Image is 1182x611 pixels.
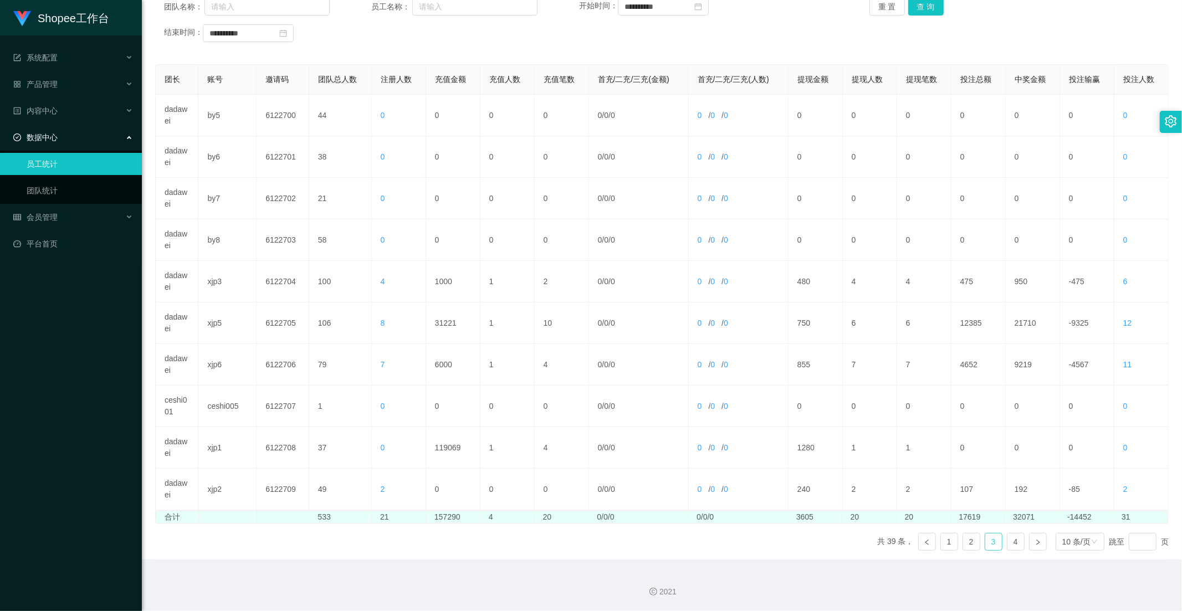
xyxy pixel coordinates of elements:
[611,319,615,327] span: 0
[27,179,133,202] a: 团队统计
[611,111,615,120] span: 0
[257,95,309,136] td: 6122700
[480,219,535,261] td: 0
[985,533,1002,550] a: 3
[689,261,789,302] td: / /
[897,386,951,427] td: 0
[309,219,372,261] td: 58
[789,136,843,178] td: 0
[198,219,257,261] td: by8
[843,344,897,386] td: 7
[698,111,702,120] span: 0
[1035,539,1041,546] i: 图标: right
[951,469,1006,510] td: 107
[1006,95,1060,136] td: 0
[698,194,702,203] span: 0
[951,178,1006,219] td: 0
[257,386,309,427] td: 6122707
[1060,178,1114,219] td: 0
[426,511,480,523] td: 157290
[940,533,958,551] li: 1
[589,344,689,386] td: / /
[309,136,372,178] td: 38
[724,111,728,120] span: 0
[1123,402,1128,410] span: 0
[951,219,1006,261] td: 0
[156,178,198,219] td: dadawei
[960,75,991,84] span: 投注总额
[257,178,309,219] td: 6122702
[843,302,897,344] td: 6
[381,485,385,494] span: 2
[688,511,788,523] td: 0/0/0
[689,95,789,136] td: / /
[604,485,608,494] span: 0
[1123,152,1128,161] span: 0
[279,29,287,37] i: 图标: calendar
[13,133,58,142] span: 数据中心
[1123,485,1128,494] span: 2
[1007,533,1025,551] li: 4
[381,152,385,161] span: 0
[698,319,702,327] span: 0
[1069,75,1100,84] span: 投注输赢
[789,386,843,427] td: 0
[198,386,257,427] td: ceshi005
[710,485,715,494] span: 0
[257,219,309,261] td: 6122703
[843,219,897,261] td: 0
[842,511,897,523] td: 20
[843,427,897,469] td: 1
[918,533,936,551] li: 上一页
[611,194,615,203] span: 0
[535,178,589,219] td: 0
[710,235,715,244] span: 0
[426,344,480,386] td: 6000
[598,485,602,494] span: 0
[1123,443,1128,452] span: 0
[535,386,589,427] td: 0
[789,427,843,469] td: 1280
[843,386,897,427] td: 0
[265,75,289,84] span: 邀请码
[480,178,535,219] td: 0
[724,319,728,327] span: 0
[698,277,702,286] span: 0
[724,443,728,452] span: 0
[1060,302,1114,344] td: -9325
[257,261,309,302] td: 6122704
[906,75,937,84] span: 提现笔数
[1060,469,1114,510] td: -85
[698,75,769,84] span: 首充/二充/三充(人数)
[198,469,257,510] td: xjp2
[604,319,608,327] span: 0
[13,80,58,89] span: 产品管理
[897,302,951,344] td: 6
[257,136,309,178] td: 6122701
[985,533,1002,551] li: 3
[13,54,21,61] i: 图标: form
[371,1,412,13] span: 员工名称：
[480,427,535,469] td: 1
[480,261,535,302] td: 1
[589,427,689,469] td: / /
[1060,95,1114,136] td: 0
[897,178,951,219] td: 0
[797,75,828,84] span: 提现金额
[611,235,615,244] span: 0
[381,402,385,410] span: 0
[198,302,257,344] td: xjp5
[198,95,257,136] td: by5
[309,95,372,136] td: 44
[963,533,980,550] a: 2
[724,360,728,369] span: 0
[426,219,480,261] td: 0
[724,485,728,494] span: 0
[156,511,199,523] td: 合计
[381,111,385,120] span: 0
[579,2,618,11] span: 开始时间：
[897,469,951,510] td: 2
[1123,235,1128,244] span: 0
[897,219,951,261] td: 0
[1123,194,1128,203] span: 0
